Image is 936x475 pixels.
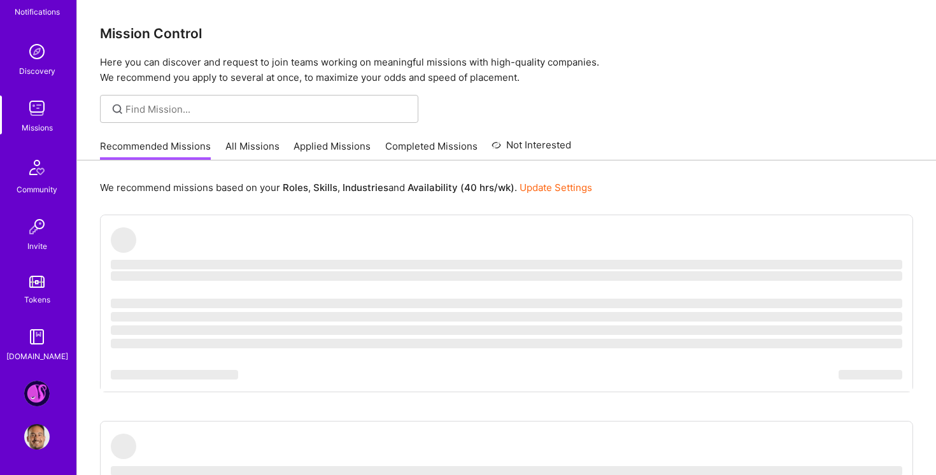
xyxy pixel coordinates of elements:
[225,139,280,160] a: All Missions
[24,381,50,406] img: Kraken: Delivery and Migration Agentic Platform
[19,64,55,78] div: Discovery
[385,139,478,160] a: Completed Missions
[492,138,571,160] a: Not Interested
[125,103,409,116] input: Find Mission...
[15,5,60,18] div: Notifications
[283,181,308,194] b: Roles
[27,239,47,253] div: Invite
[343,181,388,194] b: Industries
[24,324,50,350] img: guide book
[6,350,68,363] div: [DOMAIN_NAME]
[100,55,913,85] p: Here you can discover and request to join teams working on meaningful missions with high-quality ...
[100,25,913,41] h3: Mission Control
[21,381,53,406] a: Kraken: Delivery and Migration Agentic Platform
[520,181,592,194] a: Update Settings
[100,181,592,194] p: We recommend missions based on your , , and .
[24,39,50,64] img: discovery
[22,121,53,134] div: Missions
[313,181,337,194] b: Skills
[24,424,50,450] img: User Avatar
[24,293,50,306] div: Tokens
[21,424,53,450] a: User Avatar
[22,152,52,183] img: Community
[29,276,45,288] img: tokens
[110,102,125,117] i: icon SearchGrey
[294,139,371,160] a: Applied Missions
[24,214,50,239] img: Invite
[100,139,211,160] a: Recommended Missions
[24,96,50,121] img: teamwork
[17,183,57,196] div: Community
[408,181,514,194] b: Availability (40 hrs/wk)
